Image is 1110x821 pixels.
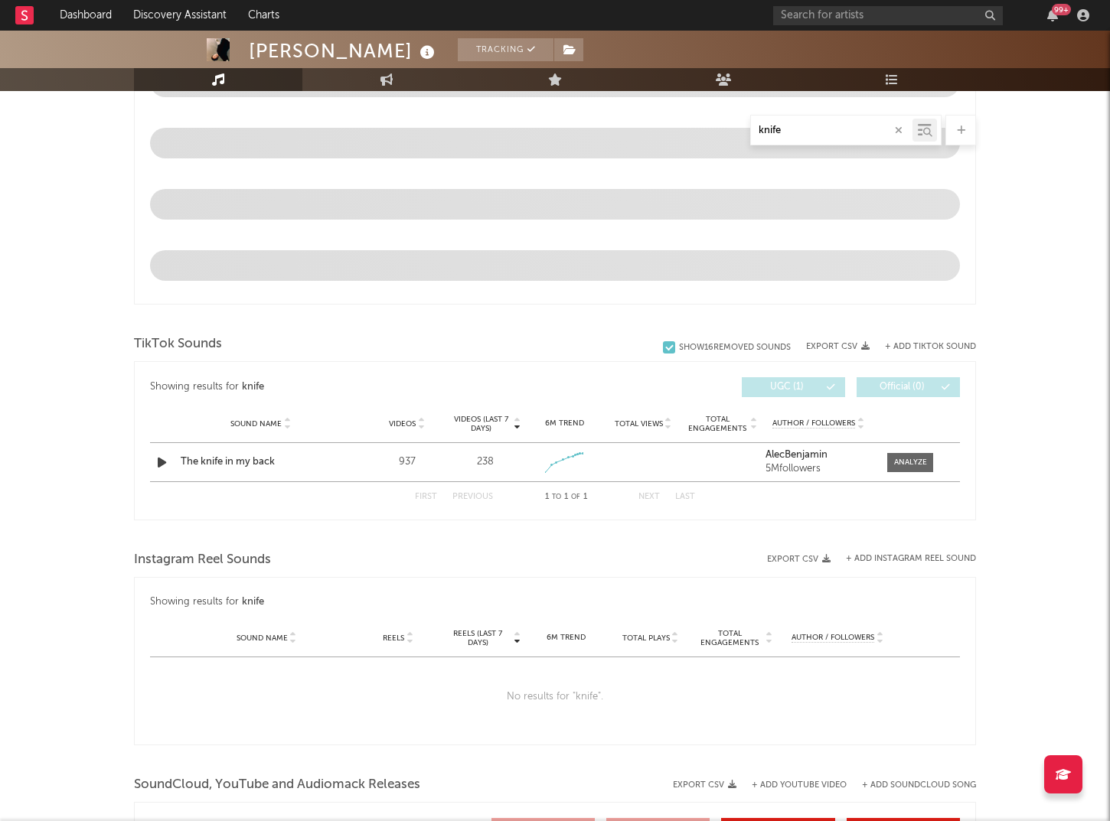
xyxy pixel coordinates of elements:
[150,377,555,397] div: Showing results for
[792,633,874,643] span: Author / Followers
[1052,4,1071,15] div: 99 +
[766,464,872,474] div: 5M followers
[697,629,764,647] span: Total Engagements
[150,593,960,611] div: Showing results for
[857,377,960,397] button: Official(0)
[529,418,600,429] div: 6M Trend
[752,383,822,392] span: UGC ( 1 )
[687,415,749,433] span: Total Engagements
[249,38,439,64] div: [PERSON_NAME]
[638,493,660,501] button: Next
[831,555,976,563] div: + Add Instagram Reel Sound
[615,419,663,428] span: Total Views
[675,493,695,501] button: Last
[389,419,416,428] span: Videos
[134,335,222,353] span: TikTok Sounds
[237,634,288,643] span: Sound Name
[552,494,561,500] span: to
[751,125,912,137] input: Search by song name or URL
[767,555,831,564] button: Export CSV
[450,415,512,433] span: Videos (last 7 days)
[766,450,872,461] a: AlecBenjamin
[870,343,976,351] button: + Add TikTok Sound
[867,383,937,392] span: Official ( 0 )
[415,493,437,501] button: First
[736,781,847,790] div: + Add YouTube Video
[452,493,493,501] button: Previous
[772,419,855,428] span: Author / Followers
[528,632,605,643] div: 6M Trend
[766,450,828,460] strong: AlecBenjamin
[242,378,264,396] div: knife
[242,593,264,611] div: knife
[477,454,494,470] div: 238
[134,776,420,794] span: SoundCloud, YouTube and Audiomack Releases
[673,780,736,790] button: Export CSV
[742,377,845,397] button: UGC(1)
[371,454,442,470] div: 937
[134,551,271,569] span: Instagram Reel Sounds
[862,781,976,790] button: + Add SoundCloud Song
[773,6,1003,25] input: Search for artists
[383,634,404,643] span: Reels
[444,629,511,647] span: Reels (last 7 days)
[150,657,960,737] div: No results for " knife ".
[230,419,282,428] span: Sound Name
[458,38,553,61] button: Tracking
[181,454,341,470] a: The knife in my back
[806,342,870,351] button: Export CSV
[846,555,976,563] button: + Add Instagram Reel Sound
[847,781,976,790] button: + Add SoundCloud Song
[885,343,976,351] button: + Add TikTok Sound
[752,781,847,790] button: + Add YouTube Video
[571,494,580,500] span: of
[622,634,670,643] span: Total Plays
[1047,9,1058,21] button: 99+
[679,343,791,353] div: Show 16 Removed Sounds
[524,488,608,507] div: 1 1 1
